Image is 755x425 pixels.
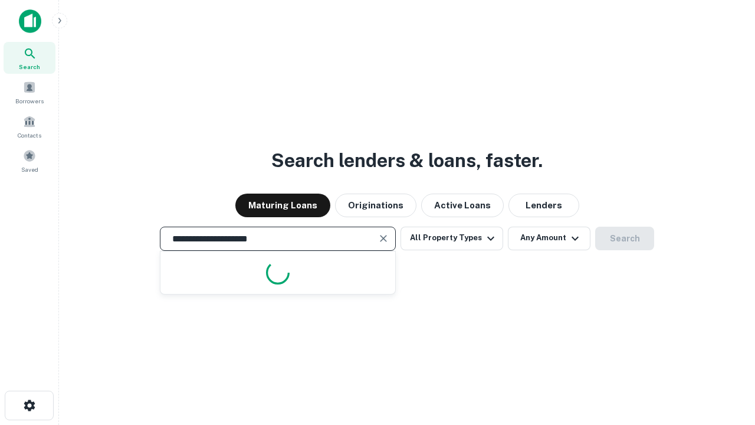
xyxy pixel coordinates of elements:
[4,110,55,142] a: Contacts
[15,96,44,106] span: Borrowers
[271,146,543,175] h3: Search lenders & loans, faster.
[235,194,330,217] button: Maturing Loans
[18,130,41,140] span: Contacts
[696,331,755,387] iframe: Chat Widget
[19,9,41,33] img: capitalize-icon.png
[508,194,579,217] button: Lenders
[375,230,392,247] button: Clear
[401,227,503,250] button: All Property Types
[335,194,416,217] button: Originations
[4,76,55,108] a: Borrowers
[21,165,38,174] span: Saved
[4,42,55,74] a: Search
[421,194,504,217] button: Active Loans
[4,145,55,176] a: Saved
[508,227,590,250] button: Any Amount
[19,62,40,71] span: Search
